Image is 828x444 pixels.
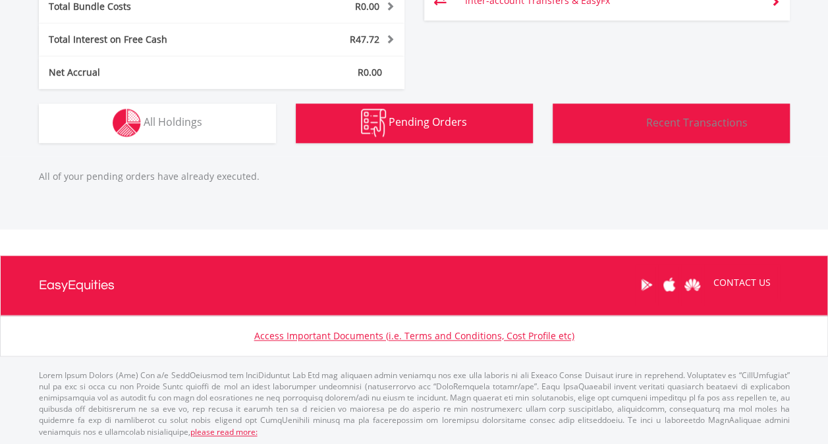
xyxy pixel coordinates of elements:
[113,109,141,137] img: holdings-wht.png
[190,426,258,437] a: please read more:
[39,170,790,183] p: All of your pending orders have already executed.
[594,109,644,138] img: transactions-zar-wht.png
[389,115,467,129] span: Pending Orders
[361,109,386,137] img: pending_instructions-wht.png
[296,103,533,143] button: Pending Orders
[553,103,790,143] button: Recent Transactions
[358,66,382,78] span: R0.00
[39,103,276,143] button: All Holdings
[704,264,780,301] a: CONTACT US
[658,264,681,305] a: Apple
[144,115,202,129] span: All Holdings
[254,329,574,342] a: Access Important Documents (i.e. Terms and Conditions, Cost Profile etc)
[39,66,252,79] div: Net Accrual
[681,264,704,305] a: Huawei
[646,115,748,129] span: Recent Transactions
[39,370,790,437] p: Lorem Ipsum Dolors (Ame) Con a/e SeddOeiusmod tem InciDiduntut Lab Etd mag aliquaen admin veniamq...
[39,256,115,315] a: EasyEquities
[635,264,658,305] a: Google Play
[39,33,252,46] div: Total Interest on Free Cash
[350,33,379,45] span: R47.72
